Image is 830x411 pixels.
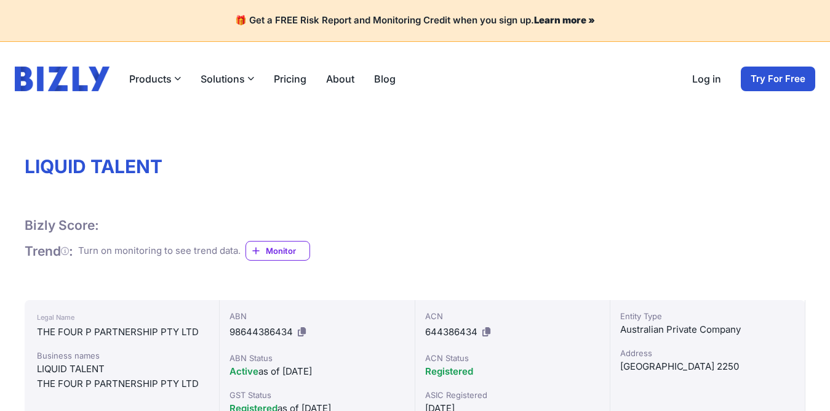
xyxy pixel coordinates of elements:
[620,322,795,337] div: Australian Private Company
[425,326,477,338] span: 644386434
[25,243,73,259] h1: Trend :
[620,347,795,359] div: Address
[229,310,404,322] div: ABN
[425,365,473,377] span: Registered
[229,389,404,401] div: GST Status
[37,349,207,362] div: Business names
[245,241,310,261] a: Monitor
[25,155,805,177] h1: LIQUID TALENT
[425,310,600,322] div: ACN
[326,71,354,86] a: About
[37,362,207,376] div: LIQUID TALENT
[620,310,795,322] div: Entity Type
[37,376,207,391] div: THE FOUR P PARTNERSHIP PTY LTD
[274,71,306,86] a: Pricing
[692,71,721,86] a: Log in
[266,245,309,257] span: Monitor
[229,352,404,364] div: ABN Status
[229,364,404,379] div: as of [DATE]
[229,365,258,377] span: Active
[425,352,600,364] div: ACN Status
[37,310,207,325] div: Legal Name
[374,71,396,86] a: Blog
[534,14,595,26] a: Learn more »
[201,71,254,86] button: Solutions
[37,325,207,340] div: THE FOUR P PARTNERSHIP PTY LTD
[741,67,815,91] a: Try For Free
[620,359,795,374] div: [GEOGRAPHIC_DATA] 2250
[15,15,815,26] h4: 🎁 Get a FREE Risk Report and Monitoring Credit when you sign up.
[78,244,241,258] div: Turn on monitoring to see trend data.
[229,326,293,338] span: 98644386434
[25,217,99,234] h1: Bizly Score:
[425,389,600,401] div: ASIC Registered
[129,71,181,86] button: Products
